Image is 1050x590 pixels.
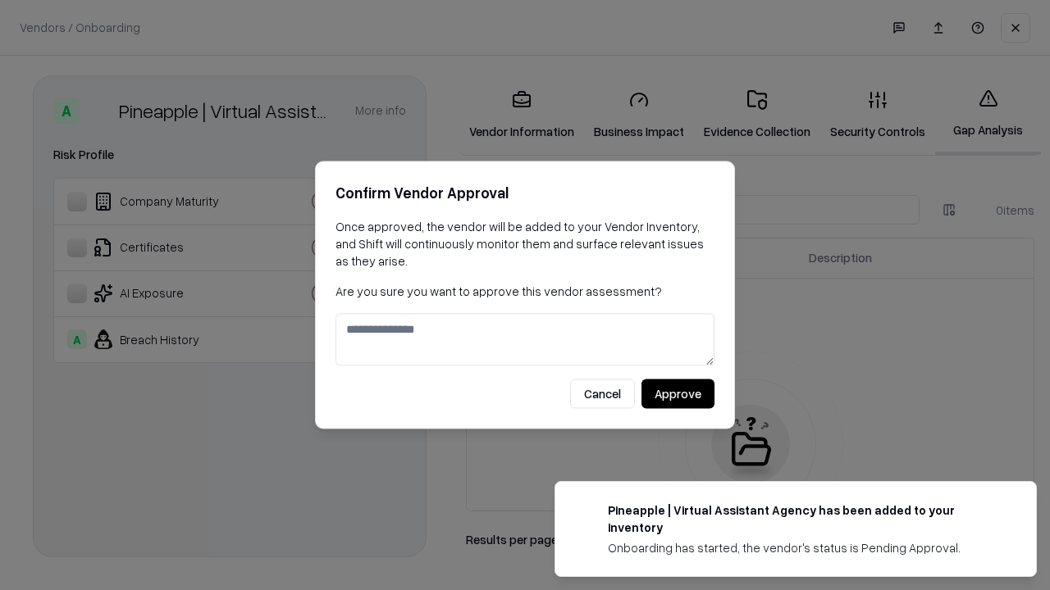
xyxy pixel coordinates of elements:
div: Pineapple | Virtual Assistant Agency has been added to your inventory [608,501,997,536]
p: Are you sure you want to approve this vendor assessment? [336,283,714,300]
button: Approve [641,379,714,409]
h2: Confirm Vendor Approval [336,181,714,205]
button: Cancel [570,379,635,409]
div: Onboarding has started, the vendor's status is Pending Approval. [608,539,997,556]
img: trypineapple.com [575,501,595,521]
p: Once approved, the vendor will be added to your Vendor Inventory, and Shift will continuously mon... [336,218,714,270]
